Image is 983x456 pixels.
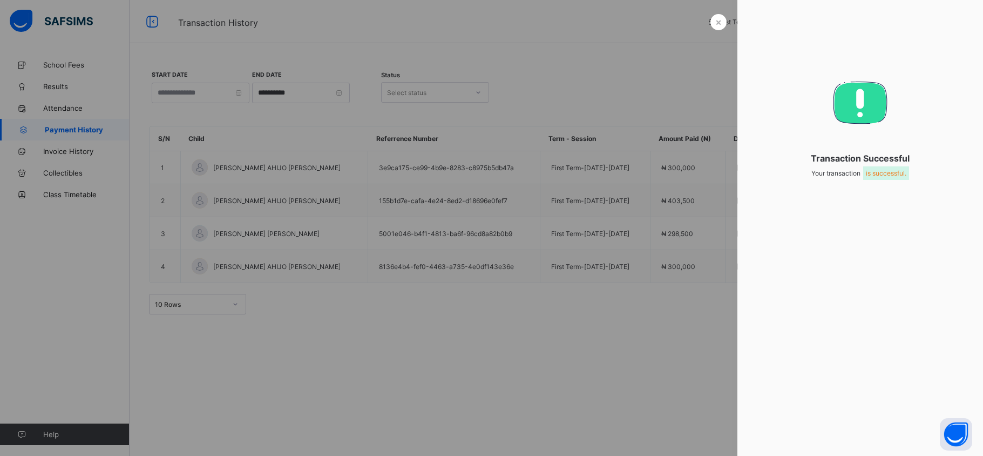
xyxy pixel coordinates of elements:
[833,81,887,124] img: success_retry.a62f567662543c198e6ea1a10f6dd21d.svg
[759,153,961,164] span: Transaction
[866,169,906,177] span: is successful.
[715,16,722,28] span: ×
[811,169,909,177] span: Your transaction
[940,418,972,451] button: Open asap
[863,153,910,164] span: Successful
